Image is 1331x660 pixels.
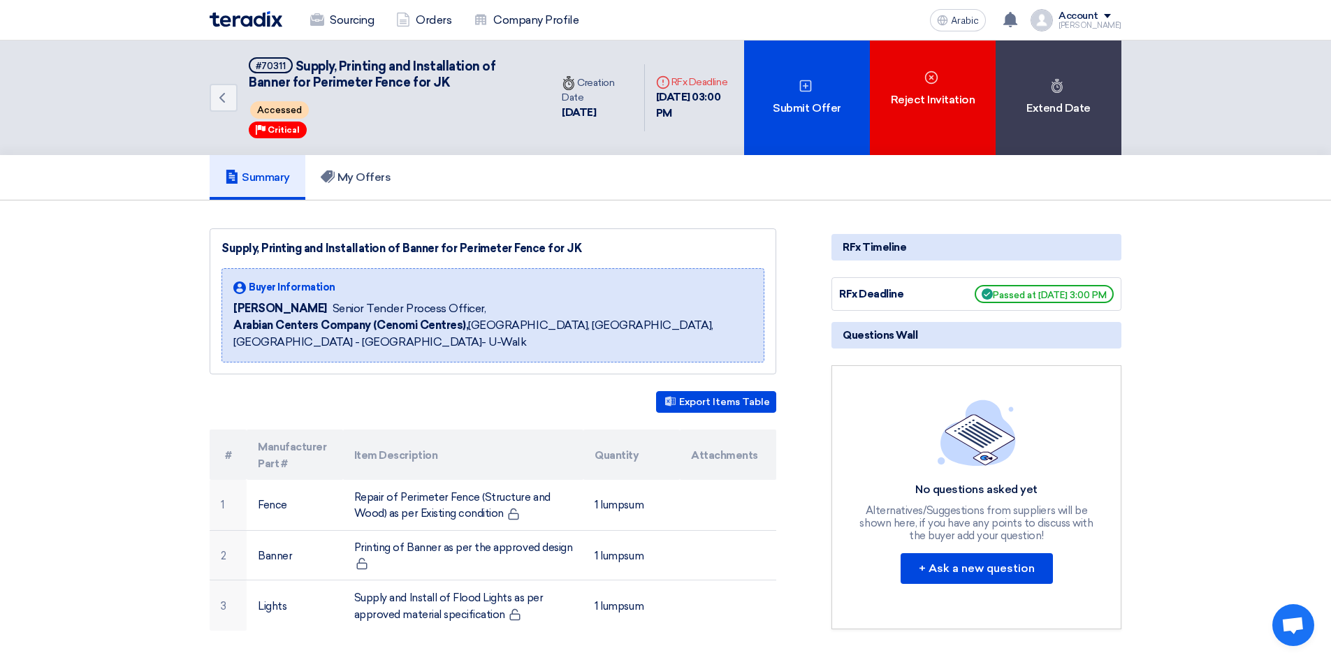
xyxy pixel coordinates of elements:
[843,241,906,254] font: RFx Timeline
[249,281,335,293] font: Buyer Information
[1059,21,1121,30] font: [PERSON_NAME]
[773,101,841,115] font: Submit Offer
[221,242,581,255] font: Supply, Printing and Installation of Banner for Perimeter Fence for JK
[901,553,1053,584] button: + Ask a new question
[562,106,596,119] font: [DATE]
[354,449,437,462] font: Item Description
[938,399,1016,465] img: empty_state_list.svg
[493,13,579,27] font: Company Profile
[354,541,572,554] font: Printing of Banner as per the approved design
[1272,604,1314,646] a: Open chat
[679,397,770,409] font: Export Items Table
[595,549,643,562] font: 1 lumpsum
[1031,9,1053,31] img: profile_test.png
[256,61,286,71] font: #70311
[258,499,287,511] font: Fence
[210,155,305,200] a: Summary
[221,499,224,511] font: 1
[1026,101,1091,115] font: Extend Date
[843,329,917,342] font: Questions Wall
[249,59,495,90] font: Supply, Printing and Installation of Banner for Perimeter Fence for JK
[258,549,292,562] font: Banner
[354,490,551,520] font: Repair of Perimeter Fence (Structure and Wood) as per Existing condition
[656,91,720,119] font: [DATE] 03:00 PM
[891,93,975,106] font: Reject Invitation
[299,5,385,36] a: Sourcing
[330,13,374,27] font: Sourcing
[859,504,1093,542] font: Alternatives/Suggestions from suppliers will be shown here, if you have any points to discuss wit...
[691,449,758,462] font: Attachments
[416,13,451,27] font: Orders
[930,9,986,31] button: Arabic
[671,76,727,88] font: RFx Deadline
[595,600,643,613] font: 1 lumpsum
[257,105,302,116] font: Accessed
[242,170,290,184] font: Summary
[562,77,614,103] font: Creation Date
[1059,10,1098,22] font: Account
[951,15,979,27] font: Arabic
[919,562,1035,575] font: + Ask a new question
[305,155,407,200] a: My Offers
[656,391,776,413] button: Export Items Table
[258,600,286,613] font: Lights
[839,288,903,300] font: RFx Deadline
[221,549,226,562] font: 2
[333,302,486,315] font: Senior Tender Process Officer,
[233,318,468,332] font: Arabian Centers Company (Cenomi Centres),
[385,5,463,36] a: Orders
[258,441,326,470] font: Manufacturer Part #
[595,499,643,511] font: 1 lumpsum
[915,483,1037,496] font: No questions asked yet
[225,449,232,462] font: #
[337,170,391,184] font: My Offers
[233,302,327,315] font: [PERSON_NAME]
[595,449,639,462] font: Quantity
[249,57,534,91] h5: Supply, Printing and Installation of Banner for Perimeter Fence for JK
[221,600,226,613] font: 3
[233,318,713,349] font: [GEOGRAPHIC_DATA], [GEOGRAPHIC_DATA], [GEOGRAPHIC_DATA] - [GEOGRAPHIC_DATA]- U-Walk
[210,11,282,27] img: Teradix logo
[268,125,300,135] font: Critical
[354,592,543,621] font: Supply and Install of Flood Lights as per approved material specification
[993,290,1107,300] font: Passed at [DATE] 3:00 PM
